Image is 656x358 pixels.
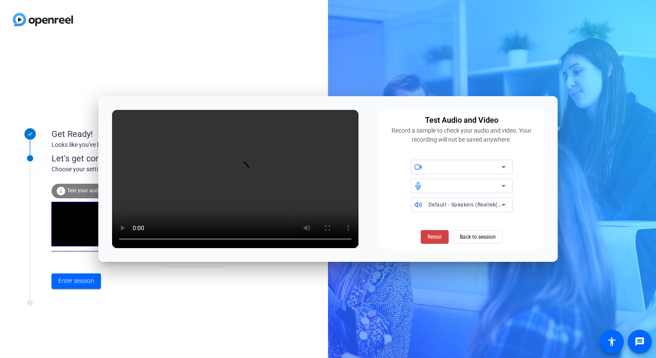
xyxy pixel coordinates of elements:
[56,186,66,196] mat-icon: info
[635,337,645,347] mat-icon: message
[52,127,223,140] div: Get Ready!
[52,140,223,149] div: Looks like you've been invited to join
[460,229,496,245] span: Back to session
[425,114,498,126] div: Test Audio and Video
[58,276,94,285] span: Enter session
[453,230,503,244] button: Back to session
[67,188,127,194] span: Test your audio and video
[428,201,521,208] span: Default - Speakers (Realtek(R) Audio)
[383,126,540,144] div: Record a sample to check your audio and video. Your recording will not be saved anywhere.
[428,233,442,241] span: Retest
[607,337,617,347] mat-icon: accessibility
[421,230,449,244] button: Retest
[52,152,241,165] div: Let's get connected.
[52,165,241,174] div: Choose your settings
